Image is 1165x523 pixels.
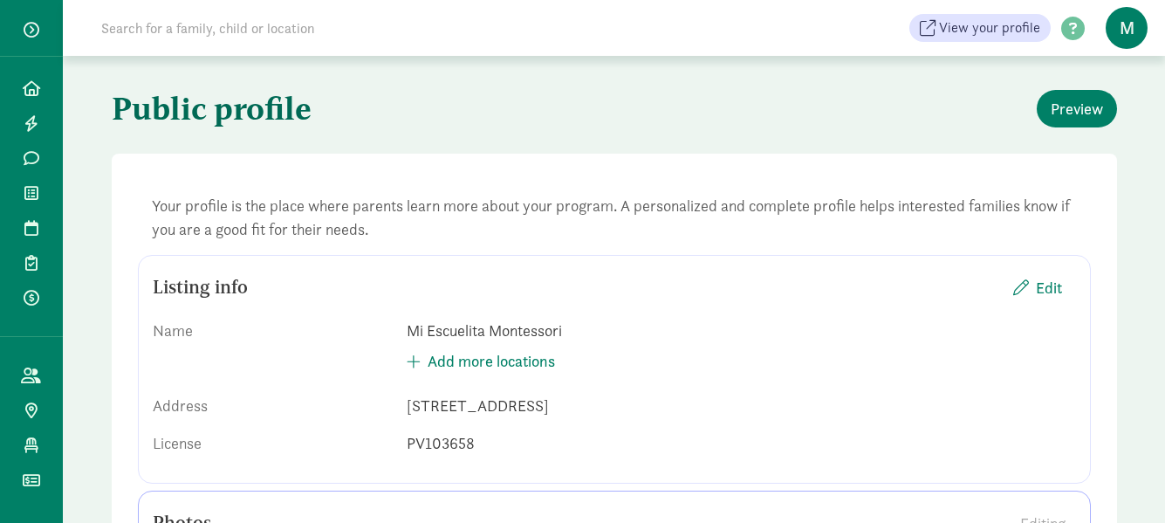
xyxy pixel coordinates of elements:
button: Add more locations [393,342,569,380]
div: Your profile is the place where parents learn more about your program. A personalized and complet... [138,180,1091,255]
h1: Public profile [112,77,611,140]
div: Mi Escuelita Montessori [407,319,1076,342]
iframe: Chat Widget [1078,439,1165,523]
div: Address [153,394,393,417]
button: Preview [1037,90,1117,127]
div: PV103658 [407,431,1076,455]
a: View your profile [909,14,1051,42]
span: View your profile [939,17,1040,38]
span: Add more locations [428,349,555,373]
span: Preview [1051,97,1103,120]
div: Name [153,319,393,380]
h5: Listing info [153,277,248,298]
span: M [1106,7,1148,49]
span: Edit [1036,276,1062,299]
div: [STREET_ADDRESS] [407,394,1076,417]
input: Search for a family, child or location [91,10,580,45]
div: License [153,431,393,455]
button: Edit [999,269,1076,306]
